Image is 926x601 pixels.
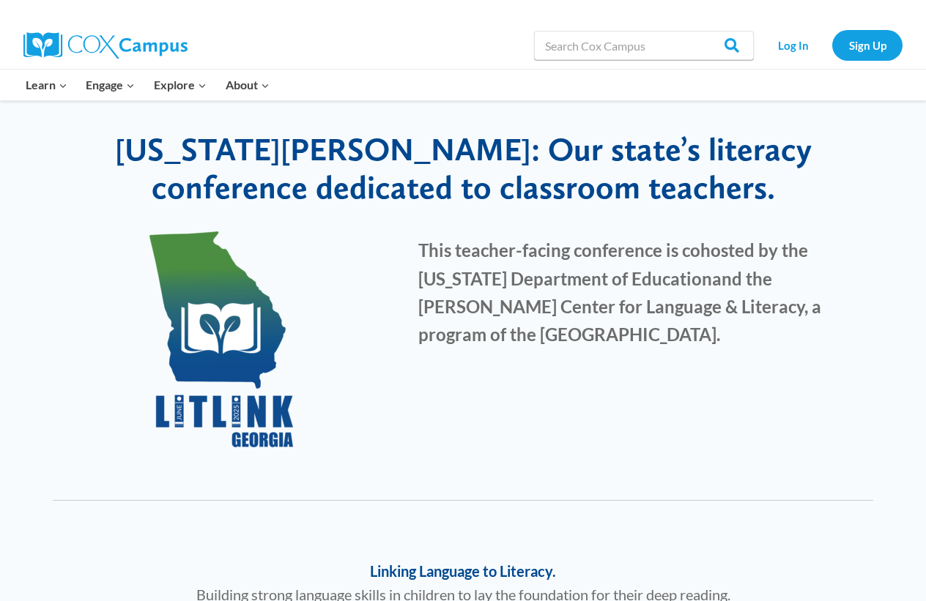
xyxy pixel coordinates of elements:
strong: and the [PERSON_NAME] Center for Language & Literacy, a program of the [GEOGRAPHIC_DATA]. [418,268,821,346]
span: About [226,75,270,94]
nav: Primary Navigation [16,70,278,100]
input: Search Cox Campus [534,31,754,60]
img: LitLink25-Logo_Vertical_color_xp [146,229,296,449]
span: [US_STATE][PERSON_NAME]: Our state’s literacy conference dedicated to classroom teachers. [115,130,812,207]
strong: This teacher-facing conference is cohosted by the [US_STATE] Department of Education [418,239,808,288]
a: Log In [761,30,825,60]
span: Engage [86,75,135,94]
nav: Secondary Navigation [761,30,903,60]
span: Explore [154,75,207,94]
span: Linking Language to Literacy. [370,562,556,580]
img: Cox Campus [23,32,188,59]
a: Sign Up [832,30,903,60]
span: Learn [26,75,67,94]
